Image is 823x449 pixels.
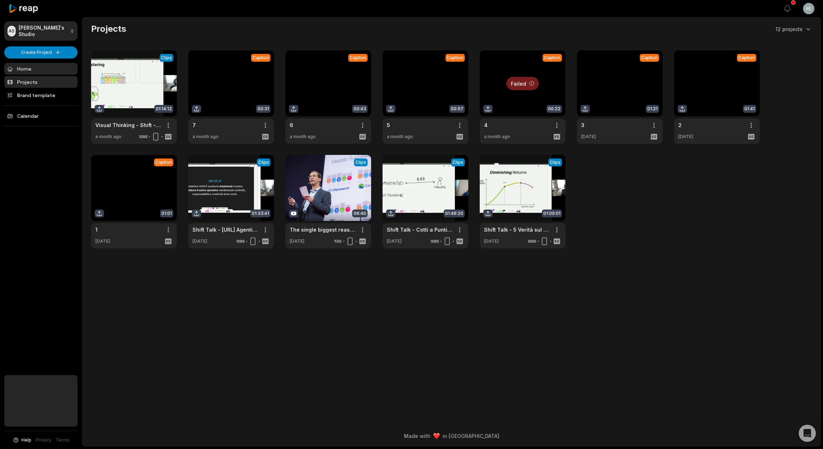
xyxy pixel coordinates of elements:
[95,226,98,233] a: 1
[387,121,390,129] a: 5
[775,25,812,33] button: 12 projects
[387,226,453,233] a: Shift Talk - Cotti a Puntino (2025_05_21)
[433,433,440,439] img: heart emoji
[4,89,78,101] a: Brand template
[4,76,78,88] a: Projects
[484,121,488,129] div: 4
[56,437,70,443] a: Terms
[8,26,16,36] div: AS
[95,121,161,129] a: Visual Thinking - Shift - 2025_07_16 17_56 CEST - Recording
[36,437,51,443] a: Privacy
[19,25,67,37] p: [PERSON_NAME]'s Studio
[290,226,355,233] a: The single biggest reason why start-ups succeed | [PERSON_NAME] | [PERSON_NAME]
[4,63,78,75] a: Home
[678,121,682,129] a: 2
[484,226,550,233] a: Shift Talk - 5 Verità sul Marketing ([DATE])
[193,121,196,129] a: 7
[581,121,584,129] a: 3
[89,432,814,440] div: Made with in [GEOGRAPHIC_DATA]
[799,425,816,442] div: Open Intercom Messenger
[193,226,258,233] a: Shift Talk - [URL] Agentic Revolution ([DATE])
[91,23,126,35] h2: Projects
[290,121,293,129] a: 6
[4,110,78,122] a: Calendar
[13,437,31,443] button: Help
[4,46,78,59] button: Create Project
[21,437,31,443] span: Help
